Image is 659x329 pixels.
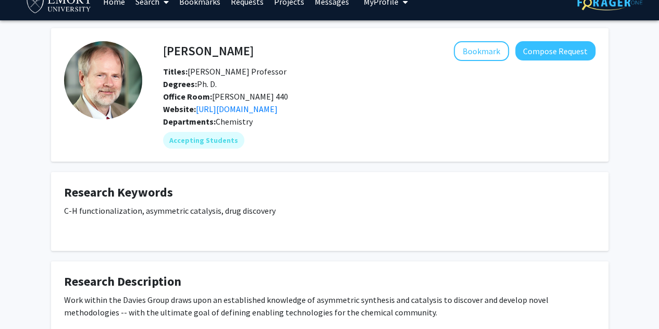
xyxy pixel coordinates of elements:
[64,204,595,238] div: C-H functionalization, asymmetric catalysis, drug discovery
[163,79,197,89] b: Degrees:
[163,132,244,149] mat-chip: Accepting Students
[196,104,278,114] a: Opens in a new tab
[454,41,509,61] button: Add Huw Davies to Bookmarks
[163,66,287,77] span: [PERSON_NAME] Professor
[64,41,142,119] img: Profile Picture
[216,116,253,127] span: Chemistry
[163,91,288,102] span: [PERSON_NAME] 440
[163,41,254,60] h4: [PERSON_NAME]
[8,282,44,321] iframe: Chat
[64,185,595,200] h4: Research Keywords
[163,79,217,89] span: Ph. D.
[163,91,212,102] b: Office Room:
[64,274,595,289] h4: Research Description
[163,104,196,114] b: Website:
[515,41,595,60] button: Compose Request to Huw Davies
[163,66,188,77] b: Titles:
[64,294,595,319] p: Work within the Davies Group draws upon an established knowledge of asymmetric synthesis and cata...
[163,116,216,127] b: Departments:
